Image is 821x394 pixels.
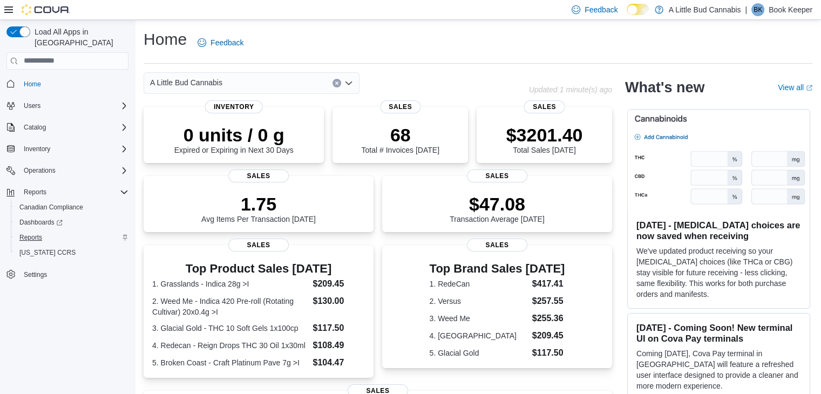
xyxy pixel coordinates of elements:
[751,3,764,16] div: Book Keeper
[532,347,565,359] dd: $117.50
[625,79,704,96] h2: What's new
[19,203,83,212] span: Canadian Compliance
[313,277,364,290] dd: $209.45
[24,166,56,175] span: Operations
[19,186,128,199] span: Reports
[19,78,45,91] a: Home
[19,121,50,134] button: Catalog
[636,246,801,300] p: We've updated product receiving so your [MEDICAL_DATA] choices (like THCa or CBG) stay visible fo...
[152,340,308,351] dt: 4. Redecan - Reign Drops THC 30 Oil 1x30ml
[778,83,812,92] a: View allExternal link
[2,163,133,178] button: Operations
[19,77,128,91] span: Home
[144,29,187,50] h1: Home
[19,268,128,281] span: Settings
[2,185,133,200] button: Reports
[24,101,40,110] span: Users
[467,169,527,182] span: Sales
[152,296,308,317] dt: 2. Weed Me - Indica 420 Pre-roll (Rotating Cultivar) 20x0.4g >I
[430,330,528,341] dt: 4. [GEOGRAPHIC_DATA]
[769,3,812,16] p: Book Keeper
[152,323,308,334] dt: 3. Glacial Gold - THC 10 Soft Gels 1x100cp
[313,322,364,335] dd: $117.50
[2,98,133,113] button: Users
[205,100,263,113] span: Inventory
[313,295,364,308] dd: $130.00
[430,262,565,275] h3: Top Brand Sales [DATE]
[193,32,248,53] a: Feedback
[430,278,528,289] dt: 1. RedeCan
[627,4,649,15] input: Dark Mode
[506,124,583,154] div: Total Sales [DATE]
[15,231,46,244] a: Reports
[313,356,364,369] dd: $104.47
[15,246,128,259] span: Washington CCRS
[450,193,545,223] div: Transaction Average [DATE]
[636,348,801,391] p: Coming [DATE], Cova Pay terminal in [GEOGRAPHIC_DATA] will feature a refreshed user interface des...
[19,99,128,112] span: Users
[15,216,128,229] span: Dashboards
[174,124,294,154] div: Expired or Expiring in Next 30 Days
[2,76,133,92] button: Home
[524,100,565,113] span: Sales
[19,142,128,155] span: Inventory
[19,268,51,281] a: Settings
[506,124,583,146] p: $3201.40
[15,201,128,214] span: Canadian Compliance
[333,79,341,87] button: Clear input
[30,26,128,48] span: Load All Apps in [GEOGRAPHIC_DATA]
[19,164,128,177] span: Operations
[24,123,46,132] span: Catalog
[754,3,762,16] span: BK
[24,270,47,279] span: Settings
[745,3,747,16] p: |
[15,216,67,229] a: Dashboards
[361,124,439,146] p: 68
[15,231,128,244] span: Reports
[19,248,76,257] span: [US_STATE] CCRS
[380,100,420,113] span: Sales
[201,193,316,215] p: 1.75
[11,245,133,260] button: [US_STATE] CCRS
[19,233,42,242] span: Reports
[2,120,133,135] button: Catalog
[19,164,60,177] button: Operations
[19,99,45,112] button: Users
[529,85,612,94] p: Updated 1 minute(s) ago
[532,295,565,308] dd: $257.55
[430,313,528,324] dt: 3. Weed Me
[636,322,801,344] h3: [DATE] - Coming Soon! New terminal UI on Cova Pay terminals
[532,312,565,325] dd: $255.36
[11,215,133,230] a: Dashboards
[201,193,316,223] div: Avg Items Per Transaction [DATE]
[152,357,308,368] dt: 5. Broken Coast - Craft Platinum Pave 7g >I
[669,3,741,16] p: A Little Bud Cannabis
[24,145,50,153] span: Inventory
[467,239,527,252] span: Sales
[15,201,87,214] a: Canadian Compliance
[313,339,364,352] dd: $108.49
[585,4,618,15] span: Feedback
[152,278,308,289] dt: 1. Grasslands - Indica 28g >I
[532,329,565,342] dd: $209.45
[19,142,55,155] button: Inventory
[228,169,289,182] span: Sales
[19,218,63,227] span: Dashboards
[174,124,294,146] p: 0 units / 0 g
[19,186,51,199] button: Reports
[150,76,222,89] span: A Little Bud Cannabis
[430,296,528,307] dt: 2. Versus
[344,79,353,87] button: Open list of options
[532,277,565,290] dd: $417.41
[2,267,133,282] button: Settings
[24,188,46,196] span: Reports
[11,230,133,245] button: Reports
[636,220,801,241] h3: [DATE] - [MEDICAL_DATA] choices are now saved when receiving
[22,4,70,15] img: Cova
[24,80,41,89] span: Home
[228,239,289,252] span: Sales
[450,193,545,215] p: $47.08
[6,72,128,311] nav: Complex example
[430,348,528,358] dt: 5. Glacial Gold
[211,37,243,48] span: Feedback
